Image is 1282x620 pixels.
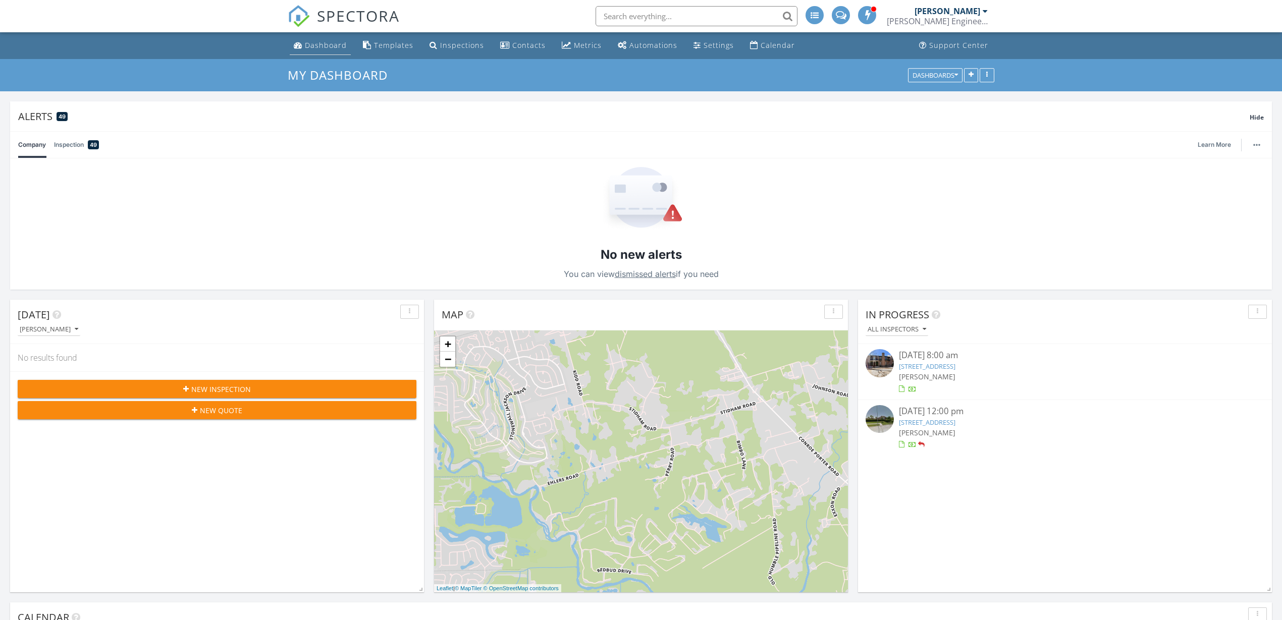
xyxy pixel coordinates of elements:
[18,401,416,419] button: New Quote
[484,585,559,591] a: © OpenStreetMap contributors
[59,113,66,120] span: 49
[288,5,310,27] img: The Best Home Inspection Software - Spectora
[442,308,463,321] span: Map
[899,405,1231,418] div: [DATE] 12:00 pm
[866,308,929,321] span: In Progress
[20,326,78,333] div: [PERSON_NAME]
[288,67,396,83] a: My Dashboard
[899,372,955,381] span: [PERSON_NAME]
[54,132,99,158] a: Inspection
[913,72,958,79] div: Dashboards
[1198,140,1237,150] a: Learn More
[574,40,602,50] div: Metrics
[899,428,955,437] span: [PERSON_NAME]
[908,68,963,82] button: Dashboards
[512,40,546,50] div: Contacts
[615,269,676,279] a: dismissed alerts
[614,36,681,55] a: Automations (Advanced)
[1250,113,1264,122] span: Hide
[558,36,606,55] a: Metrics
[704,40,734,50] div: Settings
[866,349,894,377] img: streetview
[866,405,1264,450] a: [DATE] 12:00 pm [STREET_ADDRESS] [PERSON_NAME]
[599,167,683,230] img: Empty State
[866,405,894,433] img: streetview
[191,384,251,394] span: New Inspection
[496,36,550,55] a: Contacts
[866,349,1264,394] a: [DATE] 8:00 am [STREET_ADDRESS] [PERSON_NAME]
[374,40,413,50] div: Templates
[200,405,242,416] span: New Quote
[18,380,416,398] button: New Inspection
[899,349,1231,362] div: [DATE] 8:00 am
[434,584,561,593] div: |
[10,344,424,371] div: No results found
[18,109,1250,123] div: Alerts
[90,140,97,150] span: 49
[866,323,928,336] button: All Inspectors
[596,6,797,26] input: Search everything...
[887,16,988,26] div: Hedderman Engineering. INC.
[18,308,50,321] span: [DATE]
[288,14,400,35] a: SPECTORA
[564,267,719,281] p: You can view if you need
[929,40,988,50] div: Support Center
[425,36,488,55] a: Inspections
[359,36,417,55] a: Templates
[915,36,992,55] a: Support Center
[899,362,955,371] a: [STREET_ADDRESS]
[455,585,482,591] a: © MapTiler
[437,585,453,591] a: Leaflet
[689,36,738,55] a: Settings
[899,418,955,427] a: [STREET_ADDRESS]
[915,6,980,16] div: [PERSON_NAME]
[290,36,351,55] a: Dashboard
[601,246,682,263] h2: No new alerts
[305,40,347,50] div: Dashboard
[1253,144,1260,146] img: ellipsis-632cfdd7c38ec3a7d453.svg
[761,40,795,50] div: Calendar
[440,336,455,352] a: Zoom in
[746,36,799,55] a: Calendar
[317,5,400,26] span: SPECTORA
[629,40,677,50] div: Automations
[440,40,484,50] div: Inspections
[18,323,80,336] button: [PERSON_NAME]
[868,326,926,333] div: All Inspectors
[18,132,46,158] a: Company
[440,352,455,367] a: Zoom out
